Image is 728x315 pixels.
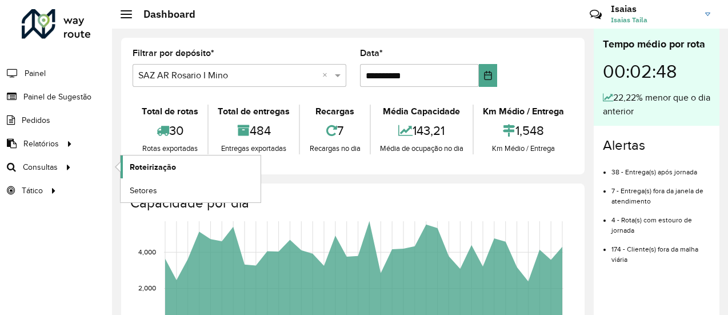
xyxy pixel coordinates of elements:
h4: Capacidade por dia [130,195,573,212]
div: Total de entregas [211,105,296,118]
text: 4,000 [138,248,156,256]
button: Choose Date [479,64,497,87]
div: Km Médio / Entrega [477,143,570,154]
span: Painel de Sugestão [23,91,91,103]
li: 4 - Rota(s) com estouro de jornada [611,206,710,236]
div: 484 [211,118,296,143]
div: Recargas [303,105,366,118]
div: Entregas exportadas [211,143,296,154]
h3: Isaias [611,3,697,14]
a: Contato Rápido [583,2,608,27]
div: Tempo médio por rota [603,37,710,52]
span: Roteirização [130,161,176,173]
div: 22,22% menor que o dia anterior [603,91,710,118]
span: Isaias Taila [611,15,697,25]
div: 00:02:48 [603,52,710,91]
span: Setores [130,185,157,197]
div: Média de ocupação no dia [374,143,470,154]
div: 7 [303,118,366,143]
div: Total de rotas [135,105,205,118]
span: Clear all [322,69,332,82]
h4: Alertas [603,137,710,154]
span: Tático [22,185,43,197]
h2: Dashboard [132,8,195,21]
label: Filtrar por depósito [133,46,214,60]
span: Consultas [23,161,58,173]
div: Média Capacidade [374,105,470,118]
div: 30 [135,118,205,143]
span: Relatórios [23,138,59,150]
div: 1,548 [477,118,570,143]
text: 2,000 [138,285,156,292]
li: 7 - Entrega(s) fora da janela de atendimento [611,177,710,206]
div: Recargas no dia [303,143,366,154]
a: Roteirização [121,155,261,178]
a: Setores [121,179,261,202]
li: 38 - Entrega(s) após jornada [611,158,710,177]
div: Km Médio / Entrega [477,105,570,118]
div: Rotas exportadas [135,143,205,154]
div: 143,21 [374,118,470,143]
span: Painel [25,67,46,79]
label: Data [360,46,383,60]
li: 174 - Cliente(s) fora da malha viária [611,236,710,265]
span: Pedidos [22,114,50,126]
